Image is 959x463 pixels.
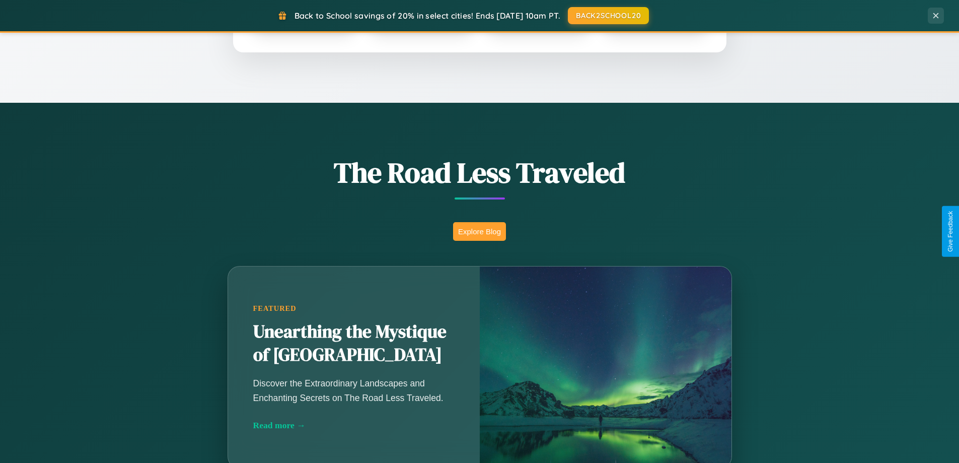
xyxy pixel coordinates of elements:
[947,211,954,252] div: Give Feedback
[178,153,782,192] h1: The Road Less Traveled
[294,11,560,21] span: Back to School savings of 20% in select cities! Ends [DATE] 10am PT.
[453,222,506,241] button: Explore Blog
[253,304,455,313] div: Featured
[253,320,455,367] h2: Unearthing the Mystique of [GEOGRAPHIC_DATA]
[253,376,455,405] p: Discover the Extraordinary Landscapes and Enchanting Secrets on The Road Less Traveled.
[253,420,455,431] div: Read more →
[568,7,649,24] button: BACK2SCHOOL20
